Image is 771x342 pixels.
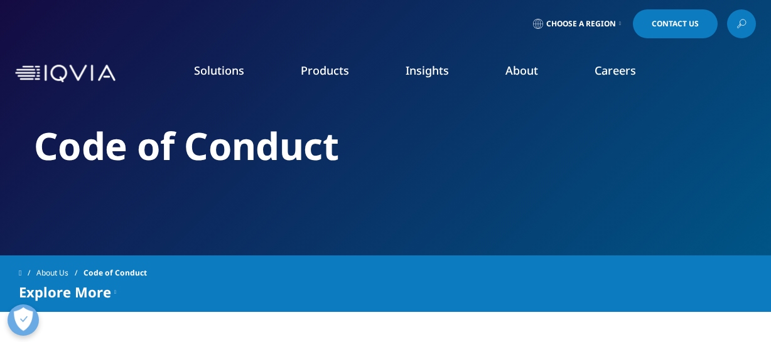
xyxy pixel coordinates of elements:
[36,262,84,284] a: About Us
[194,63,244,78] a: Solutions
[121,44,756,103] nav: Primary
[595,63,636,78] a: Careers
[8,304,39,336] button: Abrir preferencias
[546,19,616,29] span: Choose a Region
[406,63,449,78] a: Insights
[652,20,699,28] span: Contact Us
[15,65,116,83] img: IQVIA Healthcare Information Technology and Pharma Clinical Research Company
[301,63,349,78] a: Products
[34,122,737,169] h2: Code of Conduct
[505,63,538,78] a: About
[84,262,147,284] span: Code of Conduct
[19,284,111,299] span: Explore More
[633,9,718,38] a: Contact Us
